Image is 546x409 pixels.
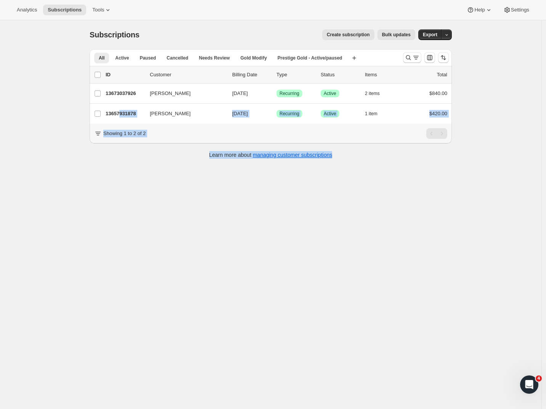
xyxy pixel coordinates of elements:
p: Billing Date [232,71,270,79]
button: Create new view [348,53,360,63]
span: Recurring [279,111,299,117]
span: [PERSON_NAME] [150,110,191,118]
button: Analytics [12,5,42,15]
span: Active [324,90,336,97]
span: Tools [92,7,104,13]
button: Customize table column order and visibility [424,52,435,63]
p: Customer [150,71,226,79]
span: Recurring [279,90,299,97]
div: IDCustomerBilling DateTypeStatusItemsTotal [106,71,447,79]
div: Type [276,71,315,79]
span: Needs Review [199,55,230,61]
button: Export [418,29,442,40]
button: 2 items [365,88,388,99]
span: Subscriptions [48,7,82,13]
button: Create subscription [322,29,374,40]
nav: Pagination [426,128,447,139]
span: Export [423,32,437,38]
span: 1 item [365,111,377,117]
div: 13673037926[PERSON_NAME][DATE]SuccessRecurringSuccessActive2 items$840.00 [106,88,447,99]
button: Tools [88,5,116,15]
span: 2 items [365,90,380,97]
button: Bulk updates [377,29,415,40]
span: [DATE] [232,111,248,116]
div: Items [365,71,403,79]
p: 13657931878 [106,110,144,118]
div: 13657931878[PERSON_NAME][DATE]SuccessRecurringSuccessActive1 item$420.00 [106,108,447,119]
span: $420.00 [429,111,447,116]
span: Cancelled [167,55,188,61]
p: Total [437,71,447,79]
span: Help [474,7,485,13]
p: Status [321,71,359,79]
span: Active [324,111,336,117]
button: Subscriptions [43,5,86,15]
button: Search and filter results [403,52,421,63]
p: 13673037926 [106,90,144,97]
span: All [99,55,104,61]
button: Sort the results [438,52,449,63]
iframe: Intercom live chat [520,375,538,394]
span: Subscriptions [90,31,140,39]
span: Create subscription [327,32,370,38]
span: Settings [511,7,529,13]
span: Active [115,55,129,61]
span: [DATE] [232,90,248,96]
span: Gold Modify [240,55,267,61]
p: Showing 1 to 2 of 2 [103,130,146,137]
span: $840.00 [429,90,447,96]
span: Bulk updates [382,32,411,38]
span: Analytics [17,7,37,13]
button: Settings [499,5,534,15]
button: [PERSON_NAME] [145,87,222,100]
span: [PERSON_NAME] [150,90,191,97]
span: Prestige Gold - Active/paused [278,55,342,61]
span: Paused [140,55,156,61]
button: Help [462,5,497,15]
a: managing customer subscriptions [253,152,332,158]
p: Learn more about [209,151,332,159]
p: ID [106,71,144,79]
span: 4 [536,375,542,382]
button: 1 item [365,108,386,119]
button: [PERSON_NAME] [145,108,222,120]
